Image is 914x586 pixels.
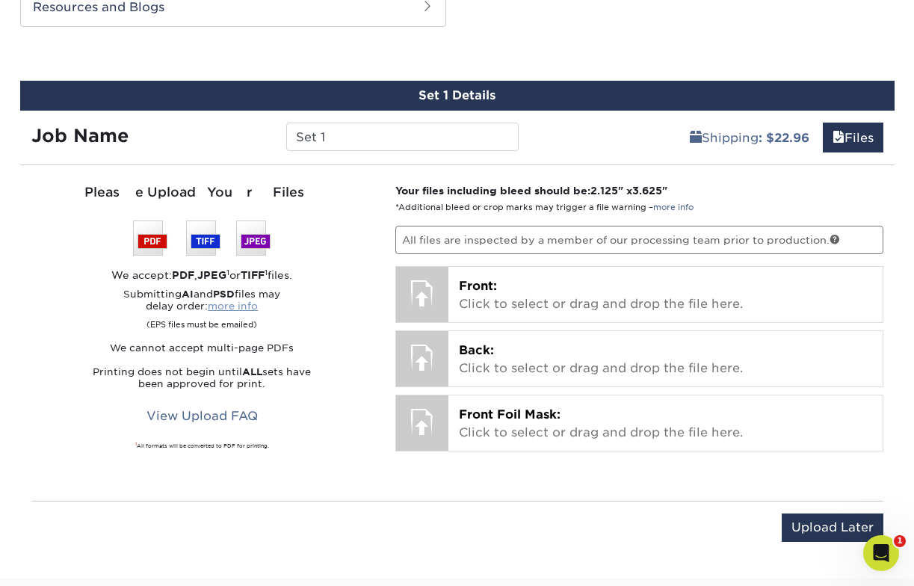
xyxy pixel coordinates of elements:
div: Profile image for EricaRate your conversation[PERSON_NAME]•6h ago [16,198,283,253]
span: Messages [124,486,176,496]
input: Enter a job name [286,123,519,151]
strong: ALL [242,366,262,377]
small: *Additional bleed or crop marks may trigger a file warning – [395,203,694,212]
button: Messages [99,448,199,508]
span: shipping [690,131,702,145]
img: Profile image for Irene [217,24,247,54]
span: Home [33,486,67,496]
p: All files are inspected by a member of our processing team prior to production. [395,226,883,254]
div: Recent message [31,188,268,204]
div: Shipping Information and Services [22,424,277,451]
div: Close [257,24,284,51]
span: 2.125 [590,185,618,197]
a: more info [653,203,694,212]
div: Set 1 Details [20,81,895,111]
div: • 6h ago [156,226,199,241]
small: (EPS files must be emailed) [146,312,257,330]
span: 3.625 [632,185,662,197]
button: Search for help [22,333,277,363]
div: [PERSON_NAME] [67,226,153,241]
span: Front Foil Mask: [459,407,561,422]
img: logo [30,30,130,52]
span: Back: [459,343,494,357]
img: Profile image for JenM [160,24,190,54]
sup: 1 [135,442,137,446]
p: Printing does not begin until sets have been approved for print. [31,366,374,390]
p: Click to select or drag and drop the file here. [459,342,872,377]
img: We accept: PSD, TIFF, or JPEG (JPG) [133,220,271,256]
span: Search for help [31,340,121,356]
strong: PSD [213,289,235,300]
p: Hi there 👋 [30,106,269,132]
b: : $22.96 [759,131,809,145]
a: Shipping: $22.96 [680,123,819,152]
p: Click to select or drag and drop the file here. [459,406,872,442]
span: Rate your conversation [67,212,188,223]
a: more info [208,300,258,312]
div: Send us a message [31,274,250,290]
div: Print Order Status [22,368,277,396]
strong: Your files including bleed should be: " x " [395,185,667,197]
iframe: Intercom live chat [863,535,899,571]
a: View Upload FAQ [137,402,268,431]
sup: 1 [265,268,268,277]
img: Profile image for Erica [188,24,218,54]
p: We cannot accept multi-page PDFs [31,342,374,354]
span: 1 [894,535,906,547]
p: Submitting and files may delay order: [31,289,374,330]
div: All formats will be converted to PDF for printing. [31,442,374,450]
div: Shipping Information and Services [31,430,250,445]
div: Creating Print-Ready Files [22,396,277,424]
span: files [833,131,844,145]
sup: 1 [226,268,229,277]
input: Upload Later [782,513,883,542]
p: Click to select or drag and drop the file here. [459,277,872,313]
div: Print Order Status [31,374,250,390]
div: Send us a messageWe typically reply in a few minutes [15,262,284,318]
strong: Job Name [31,125,129,146]
div: Please Upload Your Files [31,183,374,203]
div: Creating Print-Ready Files [31,402,250,418]
span: Help [237,486,261,496]
strong: PDF [172,269,194,281]
strong: TIFF [241,269,265,281]
a: Files [823,123,883,152]
div: We typically reply in a few minutes [31,290,250,306]
strong: JPEG [197,269,226,281]
div: Recent messageProfile image for EricaRate your conversation[PERSON_NAME]•6h ago [15,176,284,254]
strong: AI [182,289,194,300]
img: Profile image for Erica [31,211,61,241]
p: How can we help? [30,132,269,157]
button: Help [200,448,299,508]
span: Front: [459,279,497,293]
div: We accept: , or files. [31,268,374,283]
